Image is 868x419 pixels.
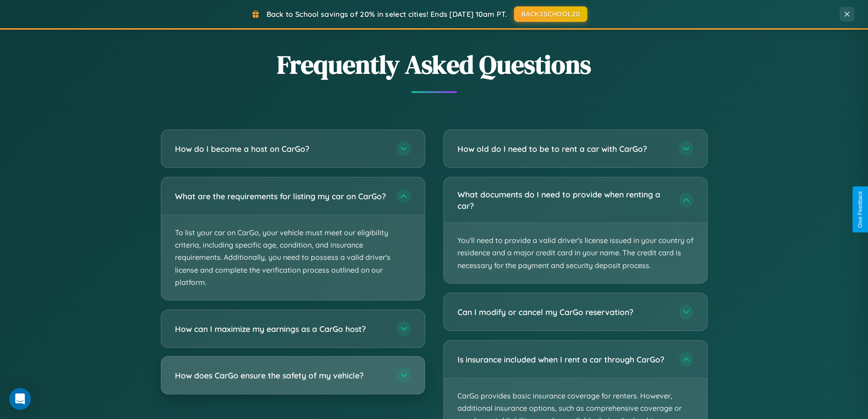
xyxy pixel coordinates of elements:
h3: What are the requirements for listing my car on CarGo? [175,191,387,202]
h3: How do I become a host on CarGo? [175,143,387,155]
p: You'll need to provide a valid driver's license issued in your country of residence and a major c... [444,223,707,283]
h3: Can I modify or cancel my CarGo reservation? [457,306,670,318]
h3: Is insurance included when I rent a car through CarGo? [457,354,670,365]
span: Back to School savings of 20% in select cities! Ends [DATE] 10am PT. [267,10,507,19]
div: Open Intercom Messenger [9,388,31,410]
button: BACK2SCHOOL20 [514,6,587,22]
h2: Frequently Asked Questions [161,47,708,82]
h3: What documents do I need to provide when renting a car? [457,189,670,211]
h3: How can I maximize my earnings as a CarGo host? [175,323,387,335]
p: To list your car on CarGo, your vehicle must meet our eligibility criteria, including specific ag... [161,215,425,300]
div: Give Feedback [857,191,863,228]
h3: How old do I need to be to rent a car with CarGo? [457,143,670,155]
h3: How does CarGo ensure the safety of my vehicle? [175,370,387,381]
